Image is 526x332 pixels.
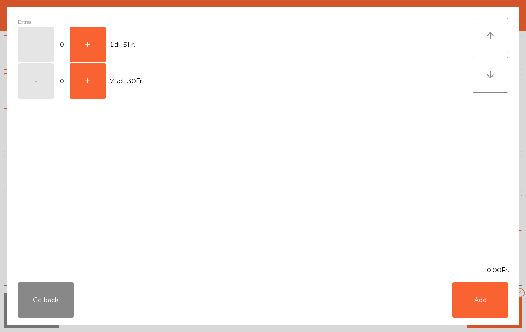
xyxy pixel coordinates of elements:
span: 0 [55,39,69,51]
div: Extras [18,18,473,26]
div: 0.00Fr. [7,266,519,275]
span: 0 [55,75,69,87]
i: arrow_upward [485,30,496,41]
span: 1dl [110,39,119,51]
button: arrow_upward [473,18,508,53]
span: 75cl [110,75,123,87]
button: Go back [18,282,74,318]
button: + [70,63,106,99]
span: 5Fr. [123,39,135,51]
button: arrow_downward [473,57,508,93]
span: 30Fr. [127,75,144,87]
i: arrow_downward [485,69,496,80]
button: + [70,27,106,62]
button: Add [452,282,508,318]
